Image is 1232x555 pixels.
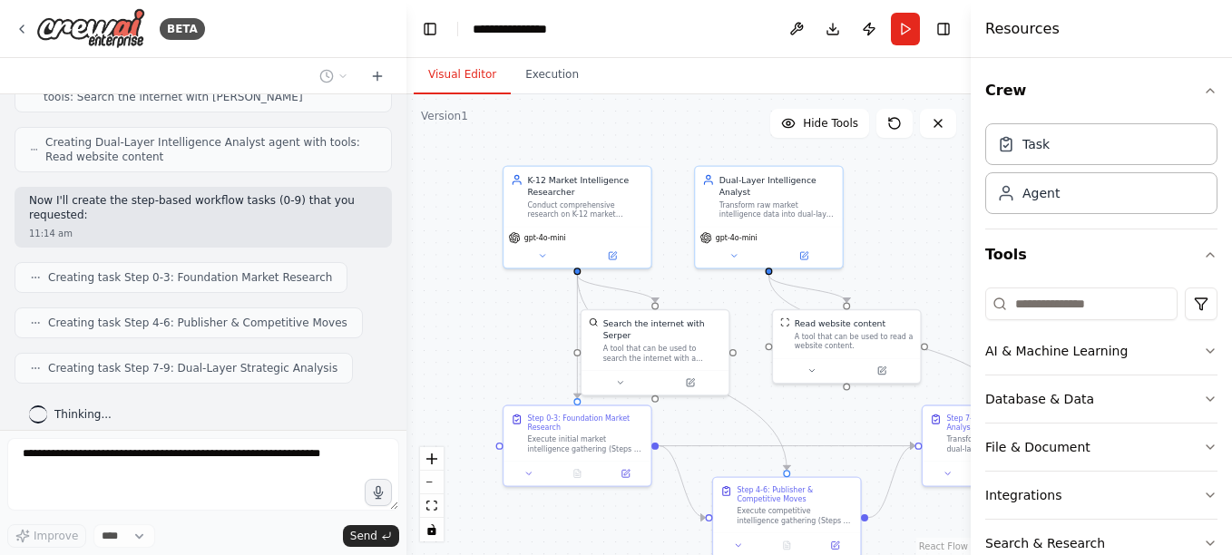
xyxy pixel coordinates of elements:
[922,404,1071,486] div: Step 7-9: Dual-Layer Strategic AnalysisTransform research findings into dual-layer strategic insi...
[780,317,790,327] img: ScrapeWebsiteTool
[528,414,644,433] div: Step 0-3: Foundation Market Research
[343,525,399,547] button: Send
[572,275,661,302] g: Edge from 164f72ee-1ef3-4310-ab1a-83d76b65552b to 95187646-d737-4a9c-aaa5-ef843689e62a
[985,472,1217,519] button: Integrations
[737,507,853,526] div: Execute competitive intelligence gathering (Steps 4-6): - Step 4: Track recent publisher acquisit...
[528,434,644,453] div: Execute initial market intelligence gathering (Steps 0-3): - Step 0: Identify current K-12 market...
[946,434,1062,453] div: Transform research findings into dual-layer strategic insights (Steps 7-9): - Step 7: Analyze Pub...
[931,16,956,42] button: Hide right sidebar
[48,316,347,330] span: Creating task Step 4-6: Publisher & Competitive Moves
[772,309,922,384] div: ScrapeWebsiteToolRead website contentA tool that can be used to read a website content.
[719,200,836,219] div: Transform raw market intelligence data into dual-layer strategic insights: (1) Publisher/EdTech I...
[420,471,444,494] button: zoom out
[763,275,853,302] g: Edge from 8be349bc-6deb-4a20-8096-e2898645a794 to df8c99b7-8722-4bd2-a234-309484cd72f3
[363,65,392,87] button: Start a new chat
[848,364,916,378] button: Open in side panel
[54,407,112,422] span: Thinking...
[160,18,205,40] div: BETA
[421,109,468,123] div: Version 1
[985,375,1217,423] button: Database & Data
[473,20,563,38] nav: breadcrumb
[579,248,647,263] button: Open in side panel
[815,538,856,552] button: Open in side panel
[572,275,583,398] g: Edge from 164f72ee-1ef3-4310-ab1a-83d76b65552b to 2bceac98-8c4d-4964-a528-eafb66377477
[919,541,968,551] a: React Flow attribution
[985,424,1217,471] button: File & Document
[770,248,838,263] button: Open in side panel
[528,200,644,219] div: Conduct comprehensive research on K-12 market intelligence including adoption states, funding tre...
[589,317,599,327] img: SerperDevTool
[605,466,646,481] button: Open in side panel
[737,485,853,504] div: Step 4-6: Publisher & Competitive Moves
[985,18,1060,40] h4: Resources
[528,174,644,198] div: K-12 Market Intelligence Researcher
[552,466,602,481] button: No output available
[417,16,443,42] button: Hide left sidebar
[795,332,914,351] div: A tool that can be used to read a website content.
[7,524,86,548] button: Improve
[581,309,730,396] div: SerperDevToolSearch the internet with SerperA tool that can be used to search the internet with a...
[420,518,444,541] button: toggle interactivity
[45,135,376,164] span: Creating Dual-Layer Intelligence Analyst agent with tools: Read website content
[1022,135,1050,153] div: Task
[603,317,722,341] div: Search the internet with Serper
[414,56,511,94] button: Visual Editor
[985,65,1217,116] button: Crew
[420,447,444,471] button: zoom in
[511,56,593,94] button: Execution
[719,174,836,198] div: Dual-Layer Intelligence Analyst
[603,344,722,363] div: A tool that can be used to search the internet with a search_query. Supports different search typ...
[36,8,145,49] img: Logo
[48,270,332,285] span: Creating task Step 0-3: Foundation Market Research
[946,414,1062,433] div: Step 7-9: Dual-Layer Strategic Analysis
[694,165,844,268] div: Dual-Layer Intelligence AnalystTransform raw market intelligence data into dual-layer strategic i...
[795,317,885,329] div: Read website content
[803,116,858,131] span: Hide Tools
[365,479,392,506] button: Click to speak your automation idea
[34,529,78,543] span: Improve
[420,494,444,518] button: fit view
[985,327,1217,375] button: AI & Machine Learning
[29,194,377,222] p: Now I'll create the step-based workflow tasks (0-9) that you requested:
[524,233,566,243] span: gpt-4o-mini
[868,440,914,523] g: Edge from d5ee1b2c-792b-4c5f-a09f-cc634cf98b6c to 47dbd1ee-db17-4d19-bb50-0c7510217531
[350,529,377,543] span: Send
[770,109,869,138] button: Hide Tools
[420,447,444,541] div: React Flow controls
[29,227,377,240] div: 11:14 am
[985,229,1217,280] button: Tools
[985,116,1217,229] div: Crew
[48,361,337,375] span: Creating task Step 7-9: Dual-Layer Strategic Analysis
[503,165,652,268] div: K-12 Market Intelligence ResearcherConduct comprehensive research on K-12 market intelligence inc...
[761,538,812,552] button: No output available
[1022,184,1060,202] div: Agent
[659,440,914,452] g: Edge from 2bceac98-8c4d-4964-a528-eafb66377477 to 47dbd1ee-db17-4d19-bb50-0c7510217531
[763,275,1002,398] g: Edge from 8be349bc-6deb-4a20-8096-e2898645a794 to 47dbd1ee-db17-4d19-bb50-0c7510217531
[656,375,724,390] button: Open in side panel
[312,65,356,87] button: Switch to previous chat
[716,233,758,243] span: gpt-4o-mini
[503,404,652,486] div: Step 0-3: Foundation Market ResearchExecute initial market intelligence gathering (Steps 0-3): - ...
[659,440,705,523] g: Edge from 2bceac98-8c4d-4964-a528-eafb66377477 to d5ee1b2c-792b-4c5f-a09f-cc634cf98b6c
